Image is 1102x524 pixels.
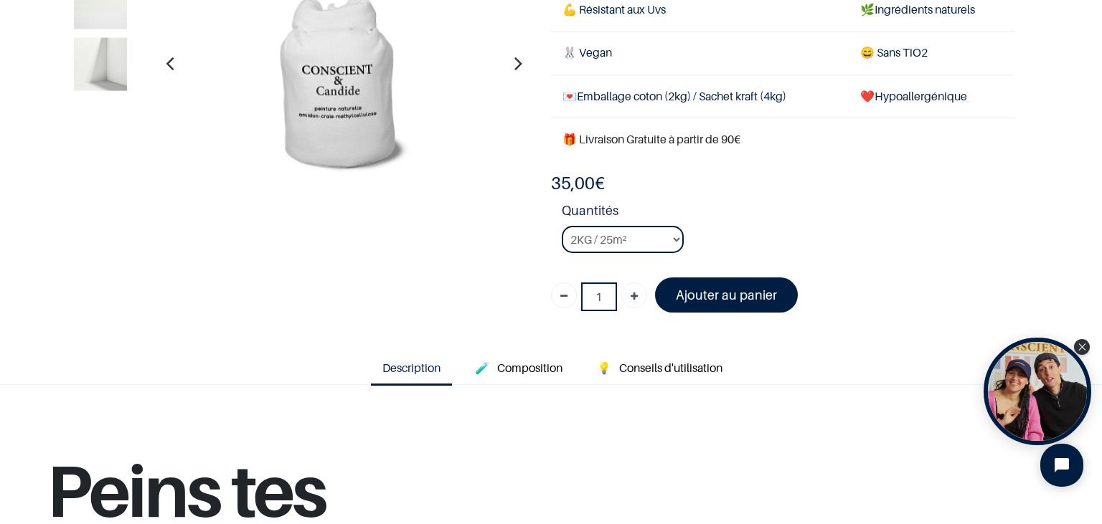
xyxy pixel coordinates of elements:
[1074,339,1090,355] div: Close Tolstoy widget
[382,361,441,375] span: Description
[860,45,883,59] span: 😄 S
[849,32,1014,75] td: ans TiO2
[562,2,666,16] span: 💪 Résistant aux Uvs
[551,75,849,118] td: Emballage coton (2kg) / Sachet kraft (4kg)
[475,361,489,375] span: 🧪
[619,361,722,375] span: Conseils d'utilisation
[849,75,1014,118] td: ❤️Hypoallergénique
[860,2,875,16] span: 🌿
[655,277,798,313] a: Ajouter au panier
[984,338,1091,445] div: Open Tolstoy widget
[497,361,562,375] span: Composition
[562,132,740,146] font: 🎁 Livraison Gratuite à partir de 90€
[551,282,577,308] a: Supprimer
[562,45,612,59] span: 🐰 Vegan
[597,361,611,375] span: 💡
[551,173,605,194] b: €
[984,338,1091,445] div: Open Tolstoy
[621,282,647,308] a: Ajouter
[74,37,127,90] img: Product image
[551,173,595,194] span: 35,00
[676,287,777,303] font: Ajouter au panier
[984,338,1091,445] div: Tolstoy bubble widget
[562,89,577,103] span: 💌
[1028,432,1096,499] iframe: Tidio Chat
[562,201,1014,226] strong: Quantités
